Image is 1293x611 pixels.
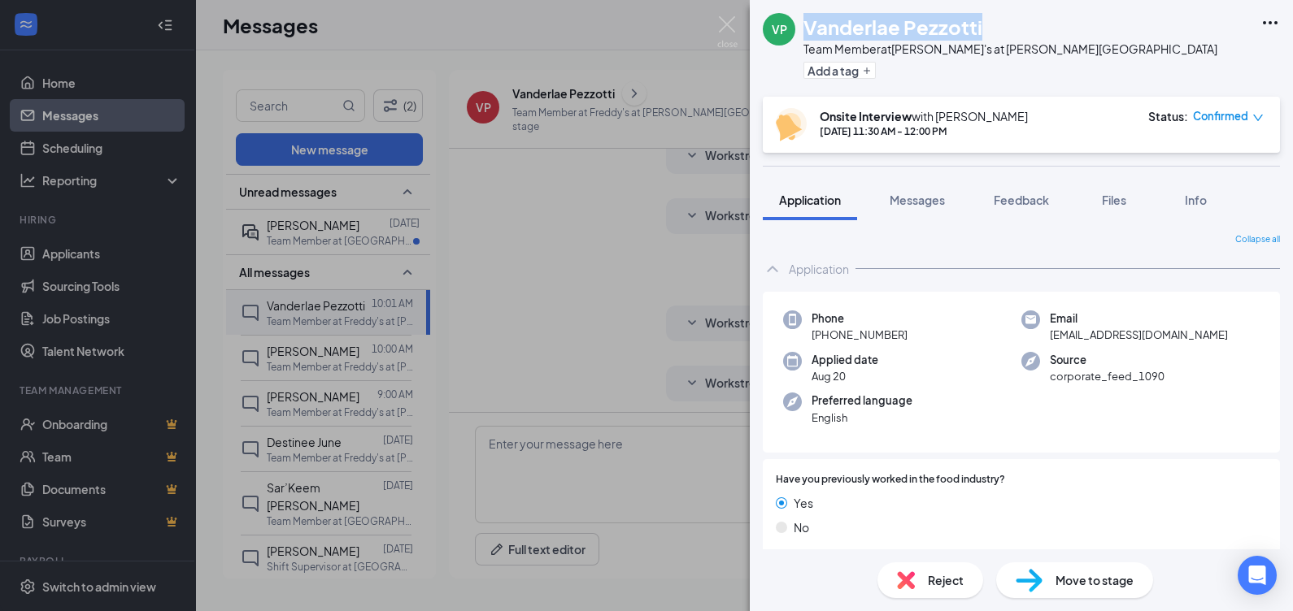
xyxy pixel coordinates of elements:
[1238,556,1277,595] div: Open Intercom Messenger
[1260,13,1280,32] svg: Ellipses
[794,494,813,512] span: Yes
[1148,108,1188,124] div: Status :
[1185,193,1207,207] span: Info
[1193,108,1248,124] span: Confirmed
[820,108,1028,124] div: with [PERSON_NAME]
[789,261,849,277] div: Application
[1252,112,1264,123] span: down
[862,66,872,76] svg: Plus
[1235,233,1280,246] span: Collapse all
[772,21,787,37] div: VP
[1050,368,1165,384] span: corporate_feed_1090
[1050,352,1165,368] span: Source
[812,368,878,384] span: Aug 20
[803,62,876,79] button: PlusAdd a tag
[928,571,964,589] span: Reject
[1050,327,1228,343] span: [EMAIL_ADDRESS][DOMAIN_NAME]
[890,193,945,207] span: Messages
[820,124,1028,138] div: [DATE] 11:30 AM - 12:00 PM
[812,352,878,368] span: Applied date
[1056,571,1134,589] span: Move to stage
[1102,193,1126,207] span: Files
[812,409,912,426] span: English
[820,109,912,123] b: Onsite Interview
[803,13,982,41] h1: Vanderlae Pezzotti
[994,193,1049,207] span: Feedback
[812,310,908,327] span: Phone
[803,41,1217,57] div: Team Member at [PERSON_NAME]'s at [PERSON_NAME][GEOGRAPHIC_DATA]
[812,392,912,409] span: Preferred language
[779,193,841,207] span: Application
[776,472,1005,487] span: Have you previously worked in the food industry?
[812,327,908,343] span: [PHONE_NUMBER]
[763,259,782,279] svg: ChevronUp
[1050,310,1228,327] span: Email
[794,518,809,536] span: No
